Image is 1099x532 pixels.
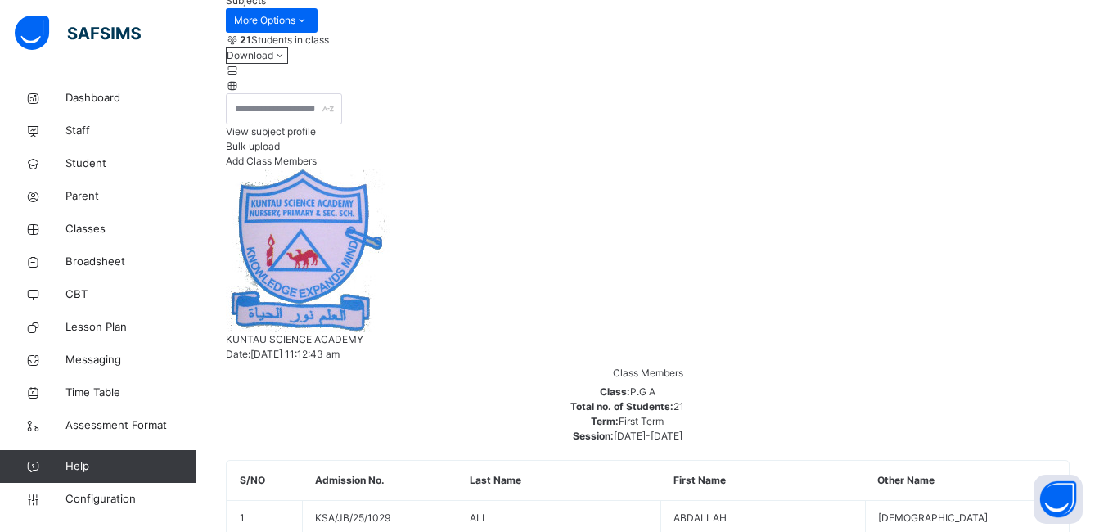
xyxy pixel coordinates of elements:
[65,352,196,368] span: Messaging
[65,458,196,475] span: Help
[226,348,250,360] span: Date:
[226,155,317,167] span: Add Class Members
[65,188,196,205] span: Parent
[457,461,661,501] th: Last Name
[15,16,141,50] img: safsims
[613,367,683,379] span: Class Members
[227,49,273,61] span: Download
[65,254,196,270] span: Broadsheet
[630,385,655,398] span: P.G A
[65,90,196,106] span: Dashboard
[614,430,682,442] span: [DATE]-[DATE]
[250,348,340,360] span: [DATE] 11:12:43 am
[591,415,619,427] span: Term:
[226,333,363,345] span: KUNTAU SCIENCE ACADEMY
[65,385,196,401] span: Time Table
[226,169,390,332] img: kuntaujanbulo.png
[227,461,303,501] th: S/NO
[673,400,684,413] span: 21
[573,430,614,442] span: Session:
[570,400,673,413] span: Total no. of Students:
[865,461,1069,501] th: Other Name
[65,286,196,303] span: CBT
[65,417,196,434] span: Assessment Format
[65,491,196,507] span: Configuration
[65,319,196,336] span: Lesson Plan
[1034,475,1083,524] button: Open asap
[600,385,630,398] span: Class:
[226,140,280,152] span: Bulk upload
[65,221,196,237] span: Classes
[303,461,457,501] th: Admission No.
[65,156,196,172] span: Student
[234,13,309,28] span: More Options
[661,461,865,501] th: First Name
[619,415,664,427] span: First Term
[65,123,196,139] span: Staff
[226,125,316,138] span: View subject profile
[240,33,329,47] span: Students in class
[240,34,251,46] b: 21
